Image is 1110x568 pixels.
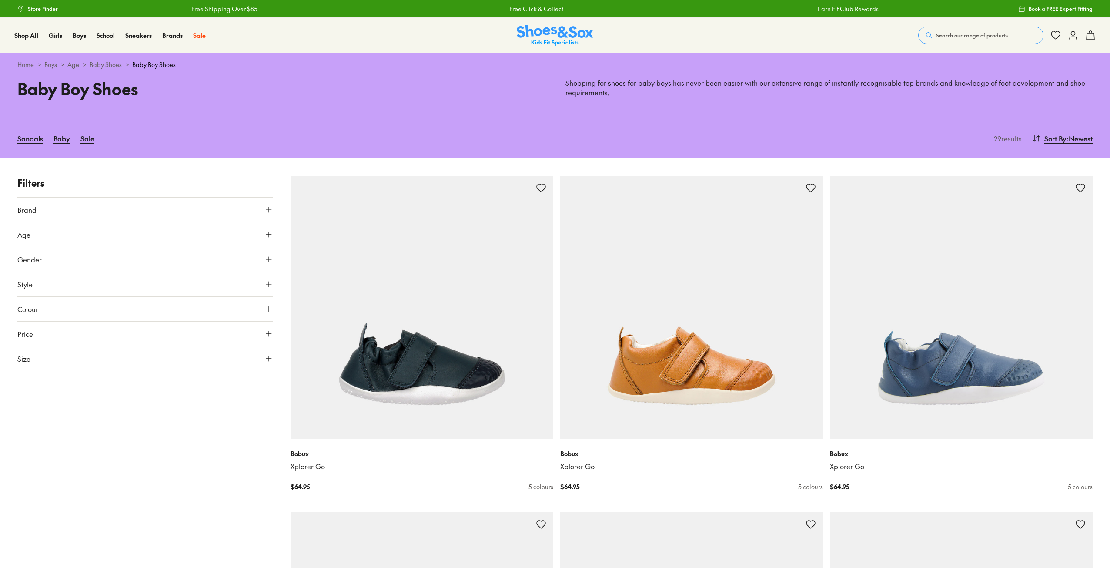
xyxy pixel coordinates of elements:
[936,31,1008,39] span: Search our range of products
[67,60,79,69] a: Age
[17,322,273,346] button: Price
[1018,1,1093,17] a: Book a FREE Expert Fitting
[17,346,273,371] button: Size
[1068,482,1093,491] div: 5 colours
[44,60,57,69] a: Boys
[191,4,257,13] a: Free Shipping Over $85
[918,27,1043,44] button: Search our range of products
[565,78,1093,97] p: Shopping for shoes for baby boys has never been easier with our extensive range of instantly reco...
[17,279,33,289] span: Style
[17,297,273,321] button: Colour
[17,129,43,148] a: Sandals
[1067,133,1093,144] span: : Newest
[517,25,593,46] img: SNS_Logo_Responsive.svg
[830,449,1093,458] p: Bobux
[90,60,122,69] a: Baby Shoes
[17,198,273,222] button: Brand
[17,247,273,272] button: Gender
[17,222,273,247] button: Age
[17,272,273,296] button: Style
[291,449,553,458] p: Bobux
[990,133,1022,144] p: 29 results
[517,25,593,46] a: Shoes & Sox
[1044,133,1067,144] span: Sort By
[1032,129,1093,148] button: Sort By:Newest
[509,4,563,13] a: Free Click & Collect
[49,31,62,40] a: Girls
[291,482,310,491] span: $ 64.95
[193,31,206,40] a: Sale
[132,60,176,69] span: Baby Boy Shoes
[17,176,273,190] p: Filters
[560,482,579,491] span: $ 64.95
[28,5,58,13] span: Store Finder
[80,129,94,148] a: Sale
[97,31,115,40] a: School
[798,482,823,491] div: 5 colours
[125,31,152,40] a: Sneakers
[528,482,553,491] div: 5 colours
[73,31,86,40] a: Boys
[17,329,33,339] span: Price
[17,254,42,265] span: Gender
[817,4,878,13] a: Earn Fit Club Rewards
[1029,5,1093,13] span: Book a FREE Expert Fitting
[830,462,1093,471] a: Xplorer Go
[17,353,30,364] span: Size
[17,60,34,69] a: Home
[17,1,58,17] a: Store Finder
[830,482,849,491] span: $ 64.95
[560,462,823,471] a: Xplorer Go
[560,449,823,458] p: Bobux
[14,31,38,40] a: Shop All
[17,304,38,314] span: Colour
[17,60,1093,69] div: > > > >
[17,229,30,240] span: Age
[162,31,183,40] a: Brands
[291,462,553,471] a: Xplorer Go
[17,205,37,215] span: Brand
[17,76,545,101] h1: Baby Boy Shoes
[53,129,70,148] a: Baby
